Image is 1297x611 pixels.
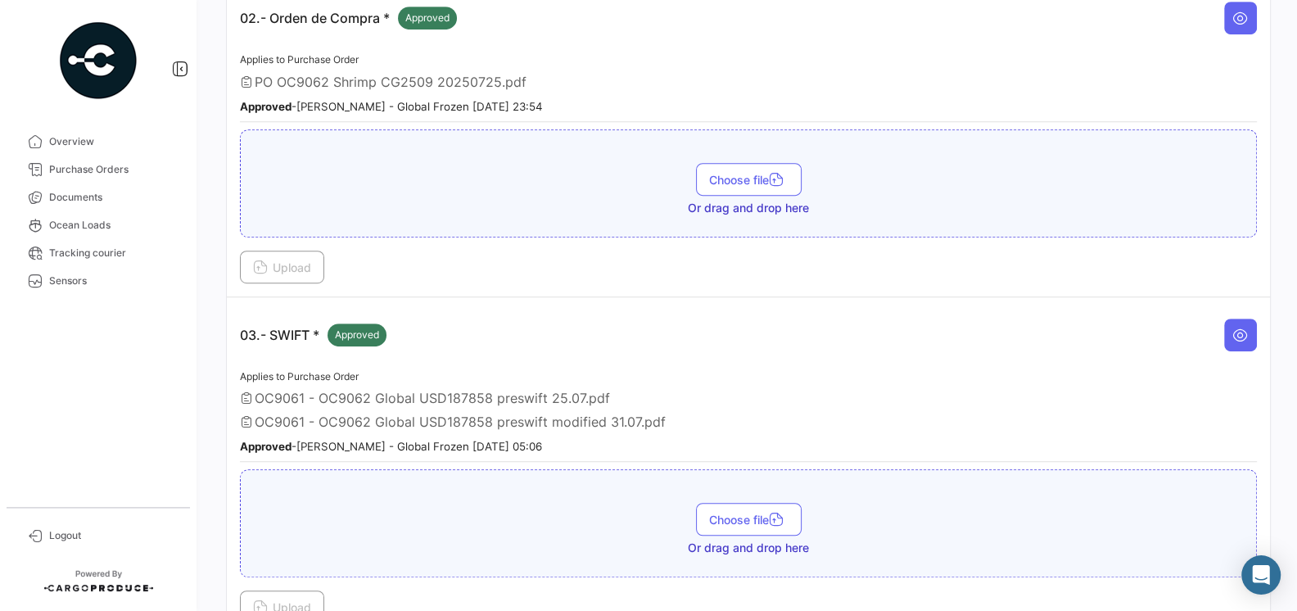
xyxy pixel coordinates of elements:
[13,211,183,239] a: Ocean Loads
[49,218,177,233] span: Ocean Loads
[49,274,177,288] span: Sensors
[49,190,177,205] span: Documents
[709,513,789,527] span: Choose file
[240,100,543,113] small: - [PERSON_NAME] - Global Frozen [DATE] 23:54
[240,100,291,113] b: Approved
[688,200,809,216] span: Or drag and drop here
[57,20,139,102] img: powered-by.png
[240,440,291,453] b: Approved
[240,7,457,29] p: 02.- Orden de Compra *
[255,414,666,430] span: OC9061 - OC9062 Global USD187858 preswift modified 31.07.pdf
[240,53,359,66] span: Applies to Purchase Order
[240,324,386,346] p: 03.- SWIFT *
[240,440,542,453] small: - [PERSON_NAME] - Global Frozen [DATE] 05:06
[1241,555,1281,595] div: Abrir Intercom Messenger
[253,260,311,274] span: Upload
[696,163,802,196] button: Choose file
[335,328,379,342] span: Approved
[240,370,359,382] span: Applies to Purchase Order
[13,239,183,267] a: Tracking courier
[696,503,802,536] button: Choose file
[13,267,183,295] a: Sensors
[255,390,610,406] span: OC9061 - OC9062 Global USD187858 preswift 25.07.pdf
[49,528,177,543] span: Logout
[255,74,526,90] span: PO OC9062 Shrimp CG2509 20250725.pdf
[13,128,183,156] a: Overview
[13,183,183,211] a: Documents
[49,162,177,177] span: Purchase Orders
[405,11,450,25] span: Approved
[240,251,324,283] button: Upload
[49,134,177,149] span: Overview
[709,173,789,187] span: Choose file
[688,540,809,556] span: Or drag and drop here
[49,246,177,260] span: Tracking courier
[13,156,183,183] a: Purchase Orders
